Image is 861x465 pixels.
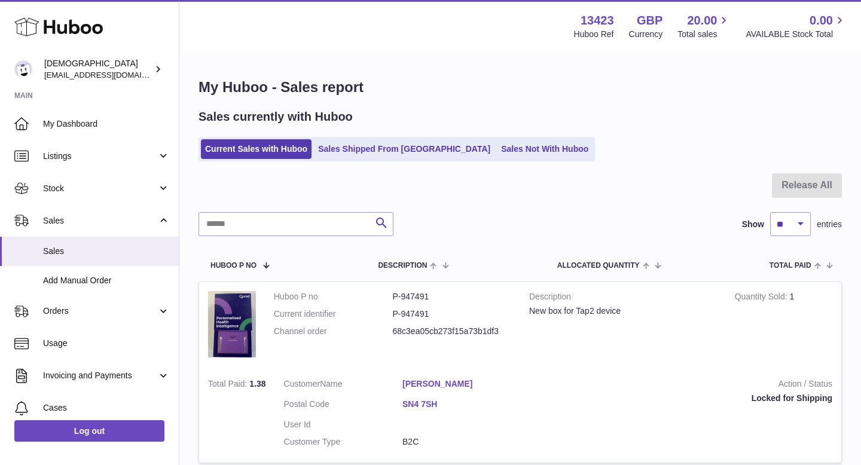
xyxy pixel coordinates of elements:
[574,29,614,40] div: Huboo Ref
[43,370,157,381] span: Invoicing and Payments
[557,262,640,270] span: ALLOCATED Quantity
[393,291,512,302] dd: P-947491
[581,13,614,29] strong: 13423
[44,70,176,79] span: [EMAIL_ADDRESS][DOMAIN_NAME]
[249,379,265,388] span: 1.38
[529,291,717,305] strong: Description
[43,118,170,130] span: My Dashboard
[43,338,170,349] span: Usage
[284,379,320,388] span: Customer
[14,420,164,442] a: Log out
[539,378,832,393] strong: Action / Status
[199,109,353,125] h2: Sales currently with Huboo
[378,262,427,270] span: Description
[629,29,663,40] div: Currency
[677,13,731,40] a: 20.00 Total sales
[210,262,257,270] span: Huboo P no
[274,326,393,337] dt: Channel order
[208,379,249,391] strong: Total Paid
[274,308,393,320] dt: Current identifier
[402,399,521,410] a: SN4 7SH
[43,275,170,286] span: Add Manual Order
[43,151,157,162] span: Listings
[43,402,170,414] span: Cases
[746,29,847,40] span: AVAILABLE Stock Total
[393,326,512,337] dd: 68c3ea05cb273f15a73b1df3
[274,291,393,302] dt: Huboo P no
[726,282,841,369] td: 1
[746,13,847,40] a: 0.00 AVAILABLE Stock Total
[687,13,717,29] span: 20.00
[637,13,662,29] strong: GBP
[199,78,842,97] h1: My Huboo - Sales report
[208,291,256,357] img: 1707605344.png
[529,305,717,317] div: New box for Tap2 device
[201,139,312,159] a: Current Sales with Huboo
[770,262,811,270] span: Total paid
[742,219,764,230] label: Show
[284,436,403,448] dt: Customer Type
[810,13,833,29] span: 0.00
[539,393,832,404] div: Locked for Shipping
[284,378,403,393] dt: Name
[402,436,521,448] dd: B2C
[497,139,593,159] a: Sales Not With Huboo
[393,308,512,320] dd: P-947491
[735,292,790,304] strong: Quantity Sold
[43,183,157,194] span: Stock
[44,58,152,81] div: [DEMOGRAPHIC_DATA]
[817,219,842,230] span: entries
[43,246,170,257] span: Sales
[43,305,157,317] span: Orders
[43,215,157,227] span: Sales
[402,378,521,390] a: [PERSON_NAME]
[677,29,731,40] span: Total sales
[284,399,403,413] dt: Postal Code
[314,139,494,159] a: Sales Shipped From [GEOGRAPHIC_DATA]
[284,419,403,430] dt: User Id
[14,60,32,78] img: olgazyuz@outlook.com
